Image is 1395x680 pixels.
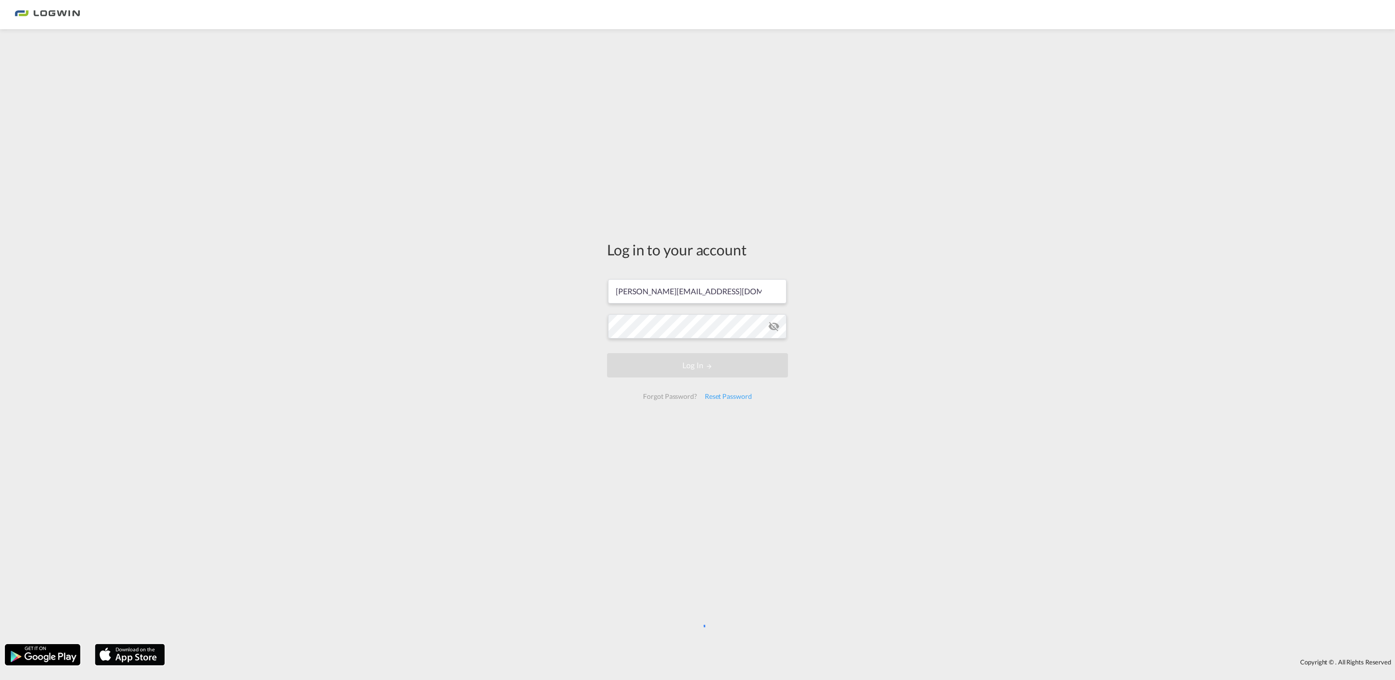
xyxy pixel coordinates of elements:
input: Enter email/phone number [608,279,787,304]
div: Copyright © . All Rights Reserved [170,654,1395,670]
div: Forgot Password? [639,388,700,405]
button: LOGIN [607,353,788,377]
md-icon: icon-eye-off [768,321,780,332]
div: Log in to your account [607,239,788,260]
img: google.png [4,643,81,666]
div: Reset Password [701,388,756,405]
img: apple.png [94,643,166,666]
img: bc73a0e0d8c111efacd525e4c8ad7d32.png [15,4,80,26]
